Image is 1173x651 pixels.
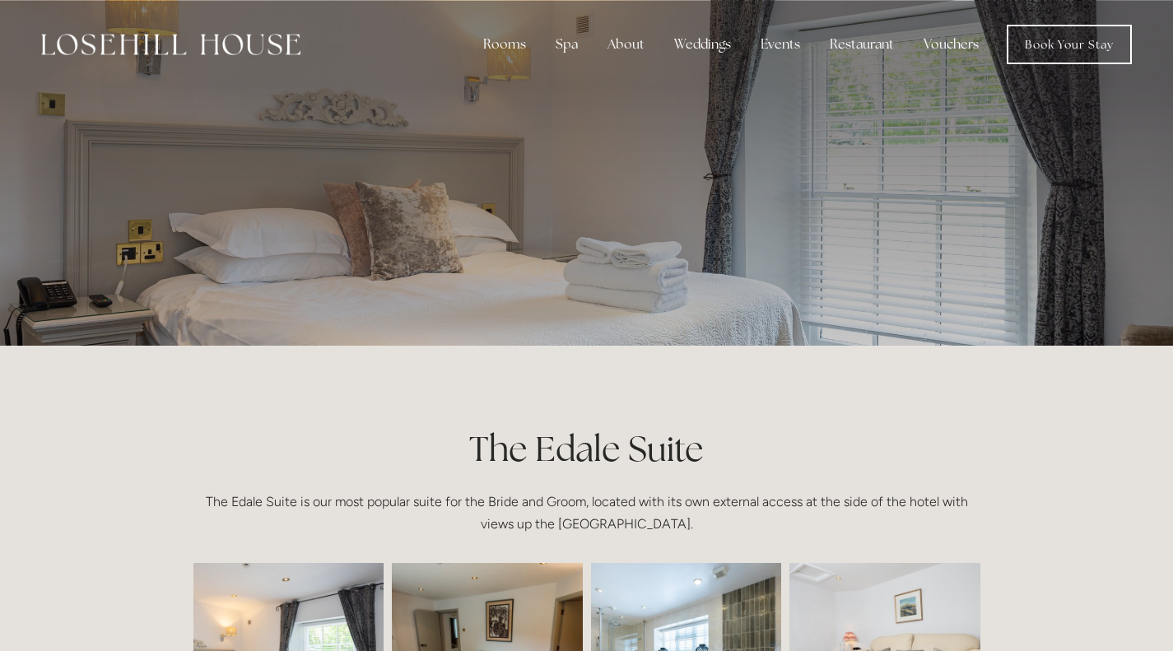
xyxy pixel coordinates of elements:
[594,28,658,61] div: About
[661,28,744,61] div: Weddings
[747,28,813,61] div: Events
[910,28,992,61] a: Vouchers
[817,28,907,61] div: Restaurant
[470,28,539,61] div: Rooms
[193,491,980,535] p: The Edale Suite is our most popular suite for the Bride and Groom, located with its own external ...
[41,34,300,55] img: Losehill House
[542,28,591,61] div: Spa
[1007,25,1132,64] a: Book Your Stay
[193,425,980,473] h1: The Edale Suite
